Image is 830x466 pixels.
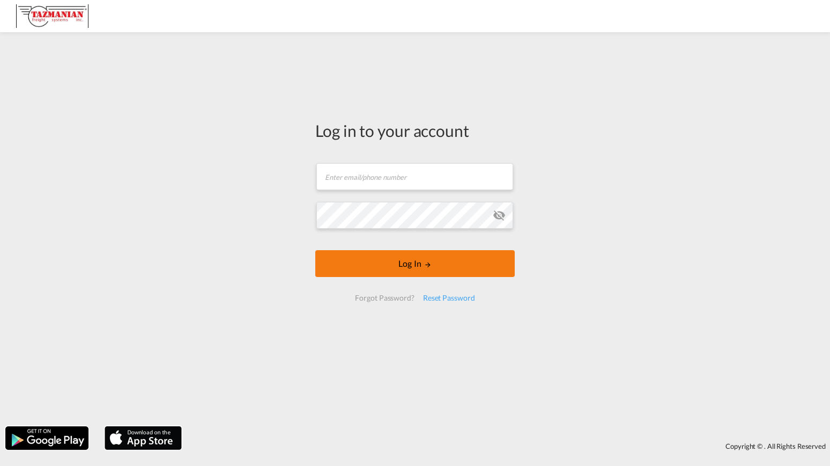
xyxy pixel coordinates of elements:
[187,437,830,455] div: Copyright © . All Rights Reserved
[419,288,479,308] div: Reset Password
[16,4,88,28] img: a292c8e082cb11ee87a80f50be6e15c3.JPG
[4,425,90,451] img: google.png
[493,209,506,222] md-icon: icon-eye-off
[315,250,515,277] button: LOGIN
[315,119,515,142] div: Log in to your account
[351,288,418,308] div: Forgot Password?
[316,163,513,190] input: Enter email/phone number
[103,425,183,451] img: apple.png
